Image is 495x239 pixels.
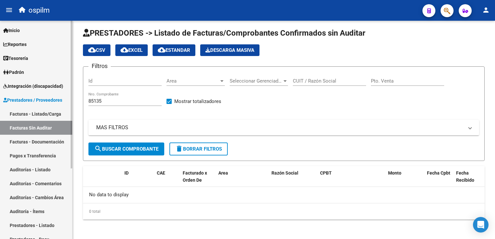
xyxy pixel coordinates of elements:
[424,166,454,195] datatable-header-cell: Fecha Cpbt
[169,142,228,155] button: Borrar Filtros
[88,120,479,135] mat-expansion-panel-header: MAS FILTROS
[3,69,24,76] span: Padrón
[271,170,298,176] span: Razón Social
[200,44,259,56] app-download-masive: Descarga masiva de comprobantes (adjuntos)
[230,78,282,84] span: Seleccionar Gerenciador
[175,146,222,152] span: Borrar Filtros
[88,142,164,155] button: Buscar Comprobante
[94,146,158,152] span: Buscar Comprobante
[269,166,317,195] datatable-header-cell: Razón Social
[427,170,450,176] span: Fecha Cpbt
[317,166,386,195] datatable-header-cell: CPBT
[167,78,219,84] span: Area
[482,6,490,14] mat-icon: person
[124,170,129,176] span: ID
[83,44,110,56] button: CSV
[121,47,143,53] span: EXCEL
[200,44,259,56] button: Descarga Masiva
[3,41,27,48] span: Reportes
[121,46,128,54] mat-icon: cloud_download
[29,3,50,17] span: ospilm
[456,170,474,183] span: Fecha Recibido
[94,145,102,153] mat-icon: search
[386,166,424,195] datatable-header-cell: Monto
[154,166,180,195] datatable-header-cell: CAE
[157,170,165,176] span: CAE
[158,47,190,53] span: Estandar
[3,55,28,62] span: Tesorería
[3,27,20,34] span: Inicio
[83,203,485,220] div: 0 total
[175,145,183,153] mat-icon: delete
[3,97,62,104] span: Prestadores / Proveedores
[88,47,105,53] span: CSV
[115,44,148,56] button: EXCEL
[83,187,485,203] div: No data to display
[180,166,216,195] datatable-header-cell: Facturado x Orden De
[454,166,483,195] datatable-header-cell: Fecha Recibido
[216,166,259,195] datatable-header-cell: Area
[473,217,489,233] div: Open Intercom Messenger
[83,28,365,38] span: PRESTADORES -> Listado de Facturas/Comprobantes Confirmados sin Auditar
[320,170,332,176] span: CPBT
[122,166,154,195] datatable-header-cell: ID
[88,62,111,71] h3: Filtros
[388,170,401,176] span: Monto
[88,46,96,54] mat-icon: cloud_download
[96,124,464,131] mat-panel-title: MAS FILTROS
[183,170,207,183] span: Facturado x Orden De
[5,6,13,14] mat-icon: menu
[153,44,195,56] button: Estandar
[158,46,166,54] mat-icon: cloud_download
[205,47,254,53] span: Descarga Masiva
[218,170,228,176] span: Area
[174,97,221,105] span: Mostrar totalizadores
[3,83,63,90] span: Integración (discapacidad)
